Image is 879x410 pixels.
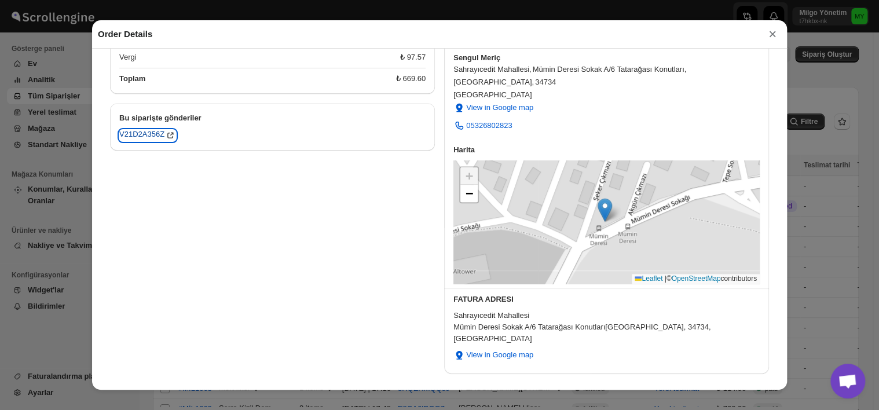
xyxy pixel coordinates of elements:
a: 05326802823 [446,116,519,135]
h2: Order Details [98,28,152,40]
span: View in Google map [466,102,533,114]
div: © contributors [632,274,760,284]
span: 34734 [535,76,556,88]
span: + [466,169,473,183]
span: 05326802823 [466,120,512,131]
button: View in Google map [446,346,540,364]
h2: Bu siparişte gönderiler [119,112,426,124]
h3: Harita [453,144,760,156]
img: Marker [598,198,612,222]
a: Leaflet [635,274,662,283]
span: Sahrayıcedit Mahallesi , [453,64,531,75]
a: OpenStreetMap [672,274,721,283]
span: [GEOGRAPHIC_DATA] , [453,76,534,88]
a: Zoom in [460,167,478,185]
button: V21D2A356Z [119,130,176,141]
h3: FATURA ADRESI [453,294,760,305]
button: × [764,26,781,42]
b: Toplam [119,74,145,83]
b: Sengul Meriç [453,53,500,62]
span: Mümin Deresi Sokak A/6 Tatarağası Konutları , [532,64,686,75]
span: [GEOGRAPHIC_DATA] [453,89,760,101]
div: ₺ 97.57 [400,52,426,63]
div: Sahrayıcedit Mahallesi Mümin Deresi Sokak A/6 Tatarağası Konutları [GEOGRAPHIC_DATA], 34734, [GEO... [453,310,760,345]
span: − [466,186,473,200]
a: Zoom out [460,185,478,202]
button: View in Google map [446,98,540,117]
span: View in Google map [466,349,533,361]
div: Vergi [119,52,391,63]
span: | [665,274,666,283]
div: Açık sohbet [830,364,865,398]
div: ₺ 669.60 [396,73,426,85]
